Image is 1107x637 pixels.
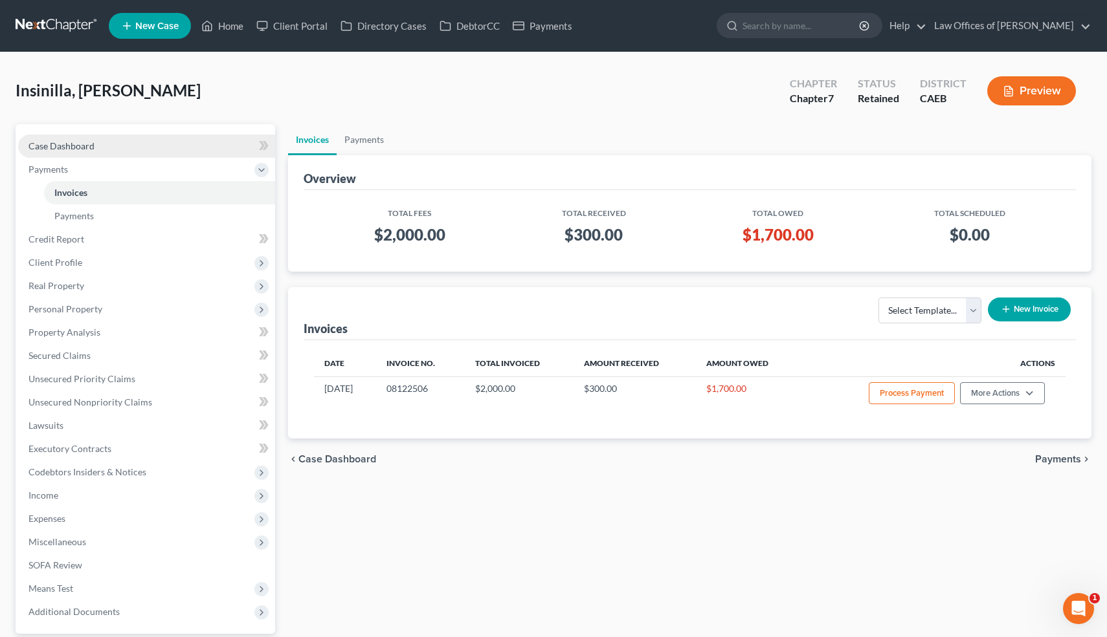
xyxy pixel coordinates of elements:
[28,396,152,407] span: Unsecured Nonpriority Claims
[883,14,926,38] a: Help
[288,454,376,464] button: chevron_left Case Dashboard
[465,376,574,413] td: $2,000.00
[1063,593,1094,624] iframe: Intercom live chat
[874,200,1066,219] th: Total Scheduled
[250,14,334,38] a: Client Portal
[743,14,861,38] input: Search by name...
[858,91,899,106] div: Retained
[28,140,95,151] span: Case Dashboard
[920,91,967,106] div: CAEB
[433,14,506,38] a: DebtorCC
[28,466,146,477] span: Codebtors Insiders & Notices
[18,228,275,251] a: Credit Report
[376,376,464,413] td: 08122506
[28,233,84,244] span: Credit Report
[790,91,837,106] div: Chapter
[28,280,84,291] span: Real Property
[1090,593,1100,603] span: 1
[960,382,1045,404] button: More Actions
[18,344,275,367] a: Secured Claims
[696,376,801,413] td: $1,700.00
[884,224,1055,245] h3: $0.00
[920,76,967,91] div: District
[465,351,574,376] th: Total Invoiced
[314,351,377,376] th: Date
[869,382,955,404] button: Process Payment
[18,554,275,577] a: SOFA Review
[516,224,672,245] h3: $300.00
[693,224,864,245] h3: $1,700.00
[790,76,837,91] div: Chapter
[44,204,275,228] a: Payments
[506,200,682,219] th: Total Received
[28,373,135,384] span: Unsecured Priority Claims
[858,76,899,91] div: Status
[18,367,275,391] a: Unsecured Priority Claims
[28,536,86,547] span: Miscellaneous
[28,490,58,501] span: Income
[18,321,275,344] a: Property Analysis
[304,321,348,336] div: Invoices
[28,350,91,361] span: Secured Claims
[314,376,377,413] td: [DATE]
[1081,454,1091,464] i: chevron_right
[574,376,696,413] td: $300.00
[1035,454,1081,464] span: Payments
[801,351,1066,376] th: Actions
[337,124,392,155] a: Payments
[28,327,100,338] span: Property Analysis
[288,124,337,155] a: Invoices
[288,454,298,464] i: chevron_left
[28,583,73,594] span: Means Test
[18,391,275,414] a: Unsecured Nonpriority Claims
[28,559,82,570] span: SOFA Review
[298,454,376,464] span: Case Dashboard
[135,21,179,31] span: New Case
[44,181,275,204] a: Invoices
[28,443,111,454] span: Executory Contracts
[18,437,275,460] a: Executory Contracts
[324,224,495,245] h3: $2,000.00
[506,14,579,38] a: Payments
[54,210,94,221] span: Payments
[304,171,356,186] div: Overview
[696,351,801,376] th: Amount Owed
[828,92,834,104] span: 7
[1035,454,1091,464] button: Payments chevron_right
[18,414,275,437] a: Lawsuits
[376,351,464,376] th: Invoice No.
[682,200,874,219] th: Total Owed
[28,606,120,617] span: Additional Documents
[928,14,1091,38] a: Law Offices of [PERSON_NAME]
[28,303,102,314] span: Personal Property
[54,187,87,198] span: Invoices
[28,164,68,175] span: Payments
[988,297,1071,321] button: New Invoice
[334,14,433,38] a: Directory Cases
[195,14,250,38] a: Home
[18,135,275,158] a: Case Dashboard
[574,351,696,376] th: Amount Received
[987,76,1076,105] button: Preview
[28,257,82,268] span: Client Profile
[16,81,201,100] span: Insinilla, [PERSON_NAME]
[314,200,506,219] th: Total Fees
[28,420,63,431] span: Lawsuits
[28,513,65,524] span: Expenses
